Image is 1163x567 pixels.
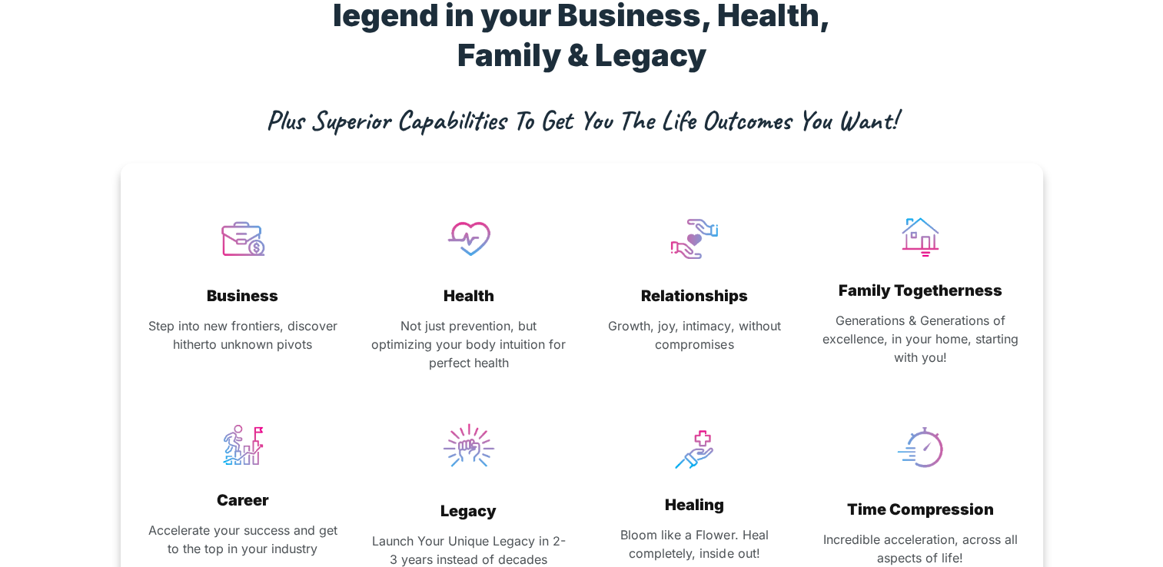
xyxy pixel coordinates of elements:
img: healing [667,422,721,476]
img: career [220,422,266,468]
img: business [218,213,268,264]
p: Bloom like a Flower. Heal completely, inside out! [595,525,794,562]
strong: Healing [665,495,724,513]
img: health [444,213,494,264]
img: time comp [895,422,945,472]
strong: Legacy [440,501,497,519]
p: Not just prevention, but optimizing your body intuition for perfect health [369,316,568,371]
img: home [897,213,943,259]
img: relationship [669,213,719,264]
p: Accelerate your success and get to the top in your industry [144,520,343,557]
p: Step into new frontiers, discover hitherto unknown pivots [144,316,343,353]
strong: Career [217,490,269,509]
strong: Health [444,286,494,304]
img: legacy [442,418,496,472]
p: Growth, joy, intimacy, without compromises [595,316,794,353]
strong: Time Compression [847,499,994,518]
strong: Relationships [641,286,748,304]
p: Generations & Generations of excellence, in your home, starting with you! [821,310,1020,366]
strong: Business [207,286,278,304]
p: Incredible acceleration, across all aspects of life! [821,529,1020,566]
strong: Family Togetherness [839,280,1002,299]
strong: Plus Superior Capabilities To Get You The Life Outcomes You Want! [266,101,897,137]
